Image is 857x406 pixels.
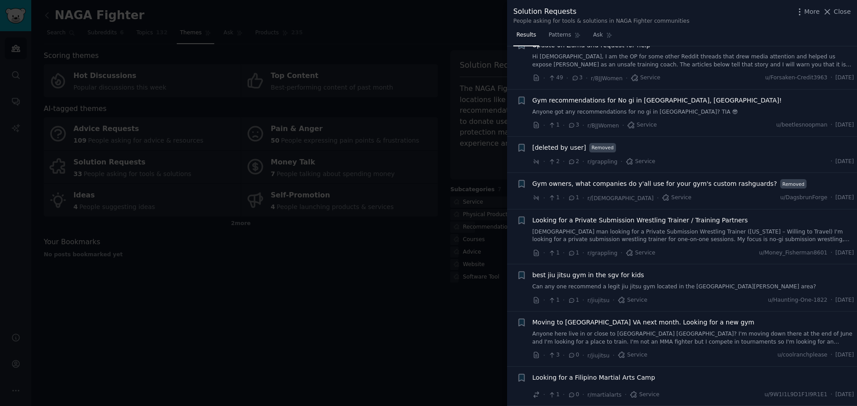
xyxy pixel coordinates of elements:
a: Can any one recommend a legit jiu jitsu gym located in the [GEOGRAPHIC_DATA][PERSON_NAME] area? [533,283,854,291]
span: · [543,295,545,305]
span: · [831,121,832,129]
span: 1 [568,194,579,202]
span: · [624,390,626,399]
span: · [586,74,587,83]
span: · [563,157,565,166]
span: · [657,193,658,203]
span: [DATE] [836,121,854,129]
a: [DEMOGRAPHIC_DATA] man looking for a Private Submission Wrestling Trainer ([US_STATE] – Willing t... [533,228,854,244]
span: Ask [593,31,603,39]
a: [deleted by user] [533,143,587,152]
span: · [543,74,545,83]
span: · [612,295,614,305]
span: · [582,295,584,305]
span: u/Haunting-One-1822 [768,296,827,304]
span: · [620,248,622,258]
span: 1 [548,296,559,304]
a: Hi [DEMOGRAPHIC_DATA], I am the OP for some other Reddit threads that drew media attention and he... [533,53,854,69]
span: · [582,193,584,203]
a: Looking for a Filipino Martial Arts Camp [533,373,655,382]
span: More [804,7,820,16]
span: Service [626,158,655,166]
span: · [582,248,584,258]
span: · [831,296,832,304]
span: r/[DEMOGRAPHIC_DATA] [587,195,653,201]
span: · [543,121,545,130]
button: Close [823,7,851,16]
span: · [626,74,628,83]
span: · [543,351,545,360]
span: · [831,74,832,82]
span: 3 [568,121,579,129]
span: [DATE] [836,158,854,166]
span: Removed [780,179,807,189]
span: · [563,351,565,360]
span: 1 [548,249,559,257]
span: · [831,194,832,202]
span: · [831,391,832,399]
span: r/jiujitsu [587,297,610,303]
span: 3 [571,74,582,82]
span: · [543,157,545,166]
a: Anyone got any recommendations for no gi in [GEOGRAPHIC_DATA]? TIA 😎 [533,108,854,116]
span: Results [516,31,536,39]
a: Gym owners, what companies do y'all use for your gym's custom rashguards? [533,179,777,189]
span: 2 [548,158,559,166]
span: 1 [548,121,559,129]
div: People asking for tools & solutions in NAGA Fighter communities [513,17,690,25]
a: Patterns [545,28,583,46]
span: · [582,121,584,130]
span: · [543,248,545,258]
span: r/BJJWomen [591,75,623,82]
span: · [563,121,565,130]
span: 0 [568,391,579,399]
span: · [566,74,568,83]
span: · [612,351,614,360]
span: · [582,157,584,166]
span: · [582,390,584,399]
span: 0 [568,351,579,359]
span: r/martialarts [587,392,622,398]
a: Results [513,28,539,46]
span: 3 [548,351,559,359]
span: · [543,193,545,203]
span: Service [627,121,657,129]
a: Ask [590,28,616,46]
span: · [831,249,832,257]
a: Looking for a Private Submission Wrestling Trainer / Training Partners [533,216,748,225]
span: r/jiujitsu [587,353,610,359]
a: Gym recommendations for No gi in [GEOGRAPHIC_DATA], [GEOGRAPHIC_DATA]! [533,96,782,105]
span: [DATE] [836,391,854,399]
span: · [620,157,622,166]
span: 1 [568,249,579,257]
button: More [795,7,820,16]
span: · [543,390,545,399]
span: · [563,193,565,203]
span: Patterns [549,31,571,39]
span: [DATE] [836,351,854,359]
span: · [831,351,832,359]
span: Service [630,391,659,399]
span: · [622,121,624,130]
span: Service [618,296,647,304]
span: 2 [568,158,579,166]
span: · [582,351,584,360]
span: u/coolranchplease [778,351,828,359]
span: [DATE] [836,74,854,82]
span: u/9W1I1L9D1F1I9R1E1 [765,391,828,399]
span: 1 [568,296,579,304]
div: Solution Requests [513,6,690,17]
span: u/DagsbrunForge [780,194,828,202]
a: Moving to [GEOGRAPHIC_DATA] VA next month. Looking for a new gym [533,318,754,327]
span: Removed [589,143,616,152]
span: [DATE] [836,296,854,304]
span: u/Forsaken-Credit3963 [765,74,827,82]
a: best jiu jitsu gym in the sgv for kids [533,271,644,280]
span: r/grappling [587,250,617,256]
span: Service [631,74,660,82]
